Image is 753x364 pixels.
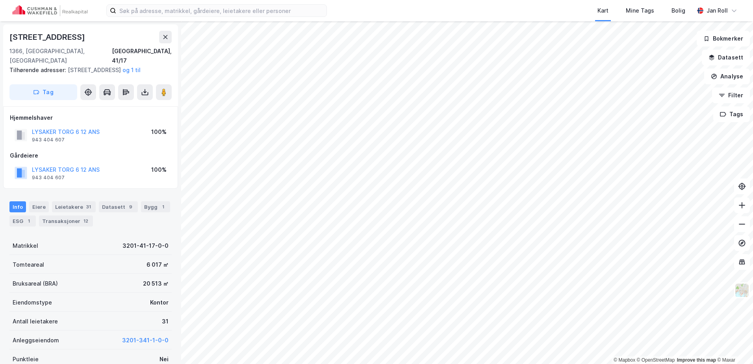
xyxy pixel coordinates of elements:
[9,67,68,73] span: Tilhørende adresser:
[614,357,635,363] a: Mapbox
[734,283,749,298] img: Z
[39,215,93,227] div: Transaksjoner
[32,175,65,181] div: 943 404 607
[712,87,750,103] button: Filter
[116,5,326,17] input: Søk på adresse, matrikkel, gårdeiere, leietakere eller personer
[99,201,138,212] div: Datasett
[9,65,165,75] div: [STREET_ADDRESS]
[707,6,728,15] div: Jan Roll
[10,151,171,160] div: Gårdeiere
[637,357,675,363] a: OpenStreetMap
[162,317,169,326] div: 31
[714,326,753,364] div: Kontrollprogram for chat
[150,298,169,307] div: Kontor
[52,201,96,212] div: Leietakere
[127,203,135,211] div: 9
[143,279,169,288] div: 20 513 ㎡
[702,50,750,65] button: Datasett
[704,69,750,84] button: Analyse
[151,127,167,137] div: 100%
[29,201,49,212] div: Eiere
[32,137,65,143] div: 943 404 607
[159,203,167,211] div: 1
[141,201,170,212] div: Bygg
[13,298,52,307] div: Eiendomstype
[13,260,44,269] div: Tomteareal
[13,241,38,251] div: Matrikkel
[13,5,87,16] img: cushman-wakefield-realkapital-logo.202ea83816669bd177139c58696a8fa1.svg
[9,201,26,212] div: Info
[147,260,169,269] div: 6 017 ㎡
[122,336,169,345] button: 3201-341-1-0-0
[677,357,716,363] a: Improve this map
[10,113,171,123] div: Hjemmelshaver
[9,31,87,43] div: [STREET_ADDRESS]
[13,279,58,288] div: Bruksareal (BRA)
[697,31,750,46] button: Bokmerker
[85,203,93,211] div: 31
[714,326,753,364] iframe: Chat Widget
[626,6,654,15] div: Mine Tags
[160,355,169,364] div: Nei
[25,217,33,225] div: 1
[9,46,112,65] div: 1366, [GEOGRAPHIC_DATA], [GEOGRAPHIC_DATA]
[713,106,750,122] button: Tags
[82,217,90,225] div: 12
[112,46,172,65] div: [GEOGRAPHIC_DATA], 41/17
[151,165,167,175] div: 100%
[122,241,169,251] div: 3201-41-17-0-0
[13,355,39,364] div: Punktleie
[9,215,36,227] div: ESG
[671,6,685,15] div: Bolig
[9,84,77,100] button: Tag
[597,6,608,15] div: Kart
[13,336,59,345] div: Anleggseiendom
[13,317,58,326] div: Antall leietakere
